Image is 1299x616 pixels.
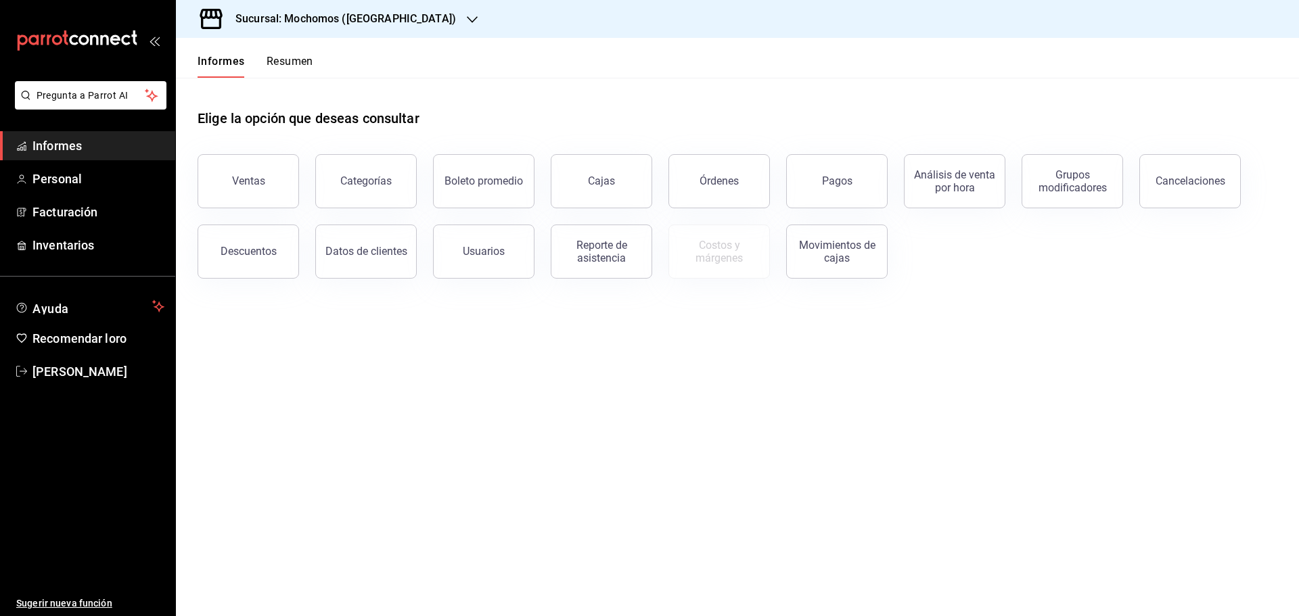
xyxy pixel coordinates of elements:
font: Descuentos [221,245,277,258]
font: Personal [32,172,82,186]
button: Boleto promedio [433,154,534,208]
font: Cancelaciones [1156,174,1225,187]
font: Pagos [822,174,852,187]
button: Órdenes [668,154,770,208]
font: Pregunta a Parrot AI [37,90,129,101]
button: Descuentos [198,224,299,279]
font: Categorías [340,174,392,187]
font: Elige la opción que deseas consultar [198,110,419,126]
font: Ayuda [32,302,69,316]
font: Sugerir nueva función [16,598,112,609]
font: Facturación [32,205,97,219]
font: Boleto promedio [445,174,523,187]
button: Cancelaciones [1139,154,1241,208]
font: Informes [32,139,82,153]
font: Costos y márgenes [696,239,743,264]
button: Datos de clientes [315,224,417,279]
font: Sucursal: Mochomos ([GEOGRAPHIC_DATA]) [235,12,456,25]
button: Grupos modificadores [1022,154,1123,208]
font: Análisis de venta por hora [914,168,995,194]
font: Inventarios [32,238,94,252]
button: abrir_cajón_menú [149,35,160,46]
button: Usuarios [433,224,534,279]
button: Contrata inventarios para ver este informe [668,224,770,279]
a: Pregunta a Parrot AI [9,98,166,112]
a: Cajas [551,154,652,208]
font: Ventas [232,174,265,187]
div: pestañas de navegación [198,54,313,78]
button: Pregunta a Parrot AI [15,81,166,110]
button: Ventas [198,154,299,208]
button: Análisis de venta por hora [904,154,1005,208]
button: Movimientos de cajas [786,224,888,279]
font: Informes [198,55,245,68]
font: Grupos modificadores [1039,168,1107,194]
font: [PERSON_NAME] [32,364,127,379]
button: Categorías [315,154,417,208]
font: Recomendar loro [32,331,127,346]
font: Datos de clientes [325,245,407,258]
font: Cajas [588,174,616,187]
font: Movimientos de cajas [799,239,875,264]
button: Pagos [786,154,888,208]
font: Usuarios [463,245,505,258]
font: Órdenes [700,174,739,187]
button: Reporte de asistencia [551,224,652,279]
font: Resumen [267,55,313,68]
font: Reporte de asistencia [576,239,627,264]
